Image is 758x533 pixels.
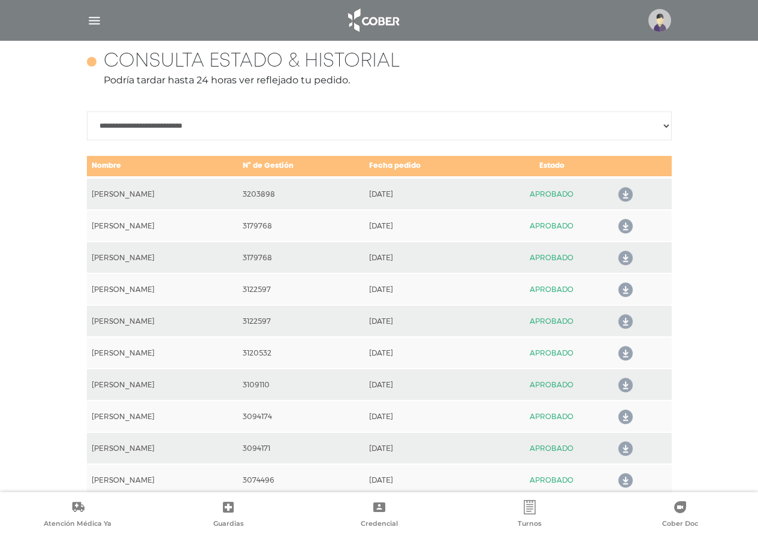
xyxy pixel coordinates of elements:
[238,400,364,432] td: 3094174
[238,464,364,496] td: 3074496
[87,155,238,177] td: Nombre
[361,519,398,530] span: Credencial
[2,500,153,531] a: Atención Médica Ya
[364,242,492,273] td: [DATE]
[238,242,364,273] td: 3179768
[364,305,492,337] td: [DATE]
[87,177,238,210] td: [PERSON_NAME]
[493,432,612,464] td: APROBADO
[238,337,364,369] td: 3120532
[648,9,671,32] img: profile-placeholder.svg
[304,500,454,531] a: Credencial
[662,519,698,530] span: Cober Doc
[238,369,364,400] td: 3109110
[104,50,400,73] h4: Consulta estado & historial
[213,519,244,530] span: Guardias
[493,155,612,177] td: Estado
[238,432,364,464] td: 3094171
[364,155,492,177] td: Fecha pedido
[493,400,612,432] td: APROBADO
[87,210,238,242] td: [PERSON_NAME]
[87,432,238,464] td: [PERSON_NAME]
[87,400,238,432] td: [PERSON_NAME]
[87,369,238,400] td: [PERSON_NAME]
[364,273,492,305] td: [DATE]
[493,273,612,305] td: APROBADO
[493,210,612,242] td: APROBADO
[364,210,492,242] td: [DATE]
[87,13,102,28] img: Cober_menu-lines-white.svg
[44,519,111,530] span: Atención Médica Ya
[364,369,492,400] td: [DATE]
[87,305,238,337] td: [PERSON_NAME]
[342,6,404,35] img: logo_cober_home-white.png
[238,177,364,210] td: 3203898
[493,305,612,337] td: APROBADO
[493,464,612,496] td: APROBADO
[364,337,492,369] td: [DATE]
[87,337,238,369] td: [PERSON_NAME]
[493,177,612,210] td: APROBADO
[87,273,238,305] td: [PERSON_NAME]
[238,155,364,177] td: N° de Gestión
[364,432,492,464] td: [DATE]
[87,242,238,273] td: [PERSON_NAME]
[454,500,605,531] a: Turnos
[153,500,303,531] a: Guardias
[364,177,492,210] td: [DATE]
[493,242,612,273] td: APROBADO
[238,305,364,337] td: 3122597
[238,273,364,305] td: 3122597
[518,519,542,530] span: Turnos
[364,400,492,432] td: [DATE]
[87,73,672,88] p: Podría tardar hasta 24 horas ver reflejado tu pedido.
[238,210,364,242] td: 3179768
[605,500,756,531] a: Cober Doc
[493,337,612,369] td: APROBADO
[364,464,492,496] td: [DATE]
[87,464,238,496] td: [PERSON_NAME]
[493,369,612,400] td: APROBADO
